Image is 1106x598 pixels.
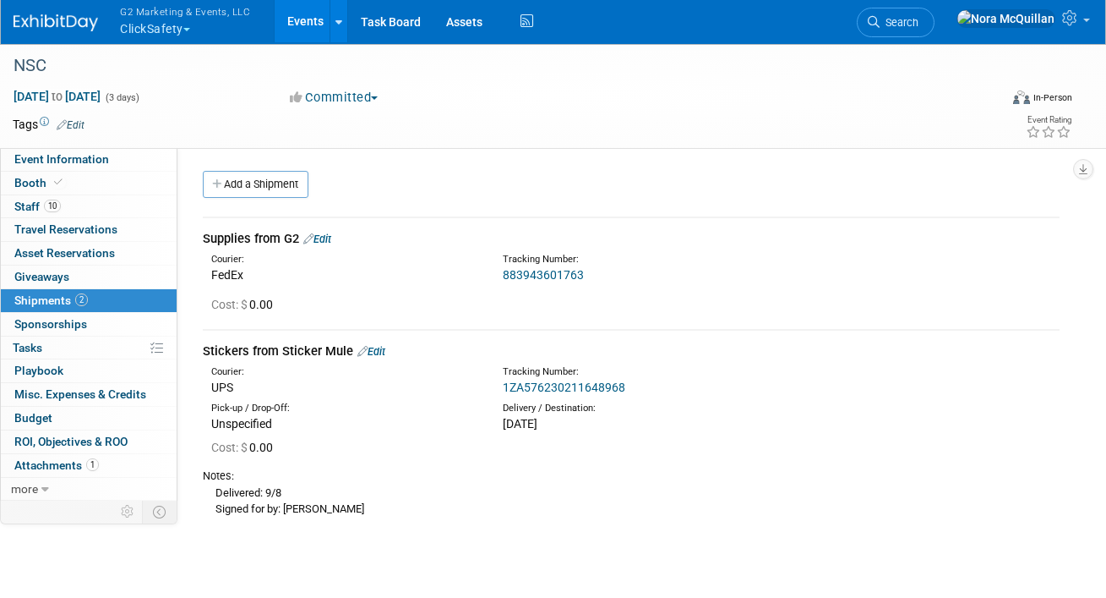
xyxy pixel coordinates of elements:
[1,383,177,406] a: Misc. Expenses & Credits
[113,501,143,523] td: Personalize Event Tab Strip
[1,242,177,265] a: Asset Reservations
[503,402,769,415] div: Delivery / Destination:
[503,415,769,432] div: [DATE]
[75,294,88,306] span: 2
[120,3,250,20] span: G2 Marketing & Events, LLC
[211,441,249,454] span: Cost: $
[1,266,177,288] a: Giveaways
[956,9,1055,28] img: Nora McQuillan
[57,119,84,131] a: Edit
[1,454,177,477] a: Attachments1
[211,365,477,379] div: Courier:
[1,148,177,171] a: Event Information
[14,387,146,401] span: Misc. Expenses & Credits
[1,478,177,501] a: more
[13,341,42,354] span: Tasks
[86,458,99,471] span: 1
[14,200,61,213] span: Staff
[211,441,280,454] span: 0.00
[13,116,84,133] td: Tags
[1,289,177,312] a: Shipments2
[211,379,477,396] div: UPS
[1032,91,1072,104] div: In-Person
[14,152,109,166] span: Event Information
[8,51,982,81] div: NSC
[1,407,177,430] a: Budget
[211,253,477,266] div: Courier:
[13,89,101,104] span: [DATE] [DATE]
[14,270,69,283] span: Giveaways
[211,298,280,311] span: 0.00
[143,501,177,523] td: Toggle Event Tabs
[1,359,177,382] a: Playbook
[14,435,128,448] span: ROI, Objectives & ROO
[44,200,61,212] span: 10
[203,484,1060,517] div: Delivered: 9/8 Signed for by: [PERSON_NAME]
[211,417,272,431] span: Unspecified
[503,381,625,394] a: 1ZA576230211648968
[203,343,1060,360] div: Stickers from Sticker Mule
[1,172,177,195] a: Booth
[203,469,1060,484] div: Notes:
[14,222,117,236] span: Travel Reservations
[303,233,331,245] a: Edit
[14,411,52,425] span: Budget
[917,88,1072,113] div: Event Format
[1,431,177,453] a: ROI, Objectives & ROO
[14,14,98,31] img: ExhibitDay
[14,246,115,260] span: Asset Reservations
[1,337,177,359] a: Tasks
[284,89,384,107] button: Committed
[211,298,249,311] span: Cost: $
[211,402,477,415] div: Pick-up / Drop-Off:
[1013,91,1030,104] img: Format-Inperson.png
[54,178,63,187] i: Booth reservation complete
[49,90,65,103] span: to
[1,218,177,241] a: Travel Reservations
[1,195,177,218] a: Staff10
[14,458,99,472] span: Attachments
[1,313,177,336] a: Sponsorships
[14,317,87,331] span: Sponsorships
[211,266,477,283] div: FedEx
[203,171,308,198] a: Add a Shipment
[857,8,934,37] a: Search
[503,268,584,282] a: 883943601763
[11,482,38,496] span: more
[14,294,88,307] span: Shipments
[503,253,842,266] div: Tracking Number:
[357,345,385,358] a: Edit
[203,230,1060,248] div: Supplies from G2
[14,176,66,189] span: Booth
[1026,116,1071,124] div: Event Rating
[880,16,918,29] span: Search
[503,365,842,379] div: Tracking Number:
[104,92,139,103] span: (3 days)
[14,364,63,377] span: Playbook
